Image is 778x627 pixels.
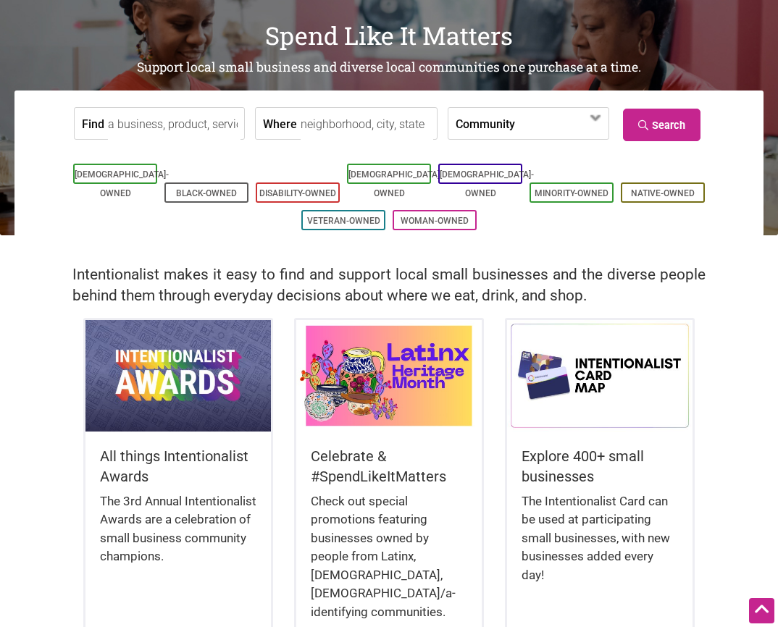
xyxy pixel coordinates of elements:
[296,320,482,432] img: Latinx / Hispanic Heritage Month
[85,320,271,432] img: Intentionalist Awards
[535,188,608,198] a: Minority-Owned
[401,216,469,226] a: Woman-Owned
[176,188,237,198] a: Black-Owned
[307,216,380,226] a: Veteran-Owned
[440,169,534,198] a: [DEMOGRAPHIC_DATA]-Owned
[623,109,700,141] a: Search
[507,320,693,432] img: Intentionalist Card Map
[82,108,104,139] label: Find
[100,446,256,487] h5: All things Intentionalist Awards
[456,108,515,139] label: Community
[263,108,297,139] label: Where
[631,188,695,198] a: Native-Owned
[348,169,443,198] a: [DEMOGRAPHIC_DATA]-Owned
[311,446,467,487] h5: Celebrate & #SpendLikeItMatters
[72,264,706,306] h2: Intentionalist makes it easy to find and support local small businesses and the diverse people be...
[522,492,678,599] div: The Intentionalist Card can be used at participating small businesses, with new businesses added ...
[301,108,433,140] input: neighborhood, city, state
[108,108,240,140] input: a business, product, service
[75,169,169,198] a: [DEMOGRAPHIC_DATA]-Owned
[749,598,774,623] div: Scroll Back to Top
[522,446,678,487] h5: Explore 400+ small businesses
[259,188,336,198] a: Disability-Owned
[100,492,256,581] div: The 3rd Annual Intentionalist Awards are a celebration of small business community champions.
